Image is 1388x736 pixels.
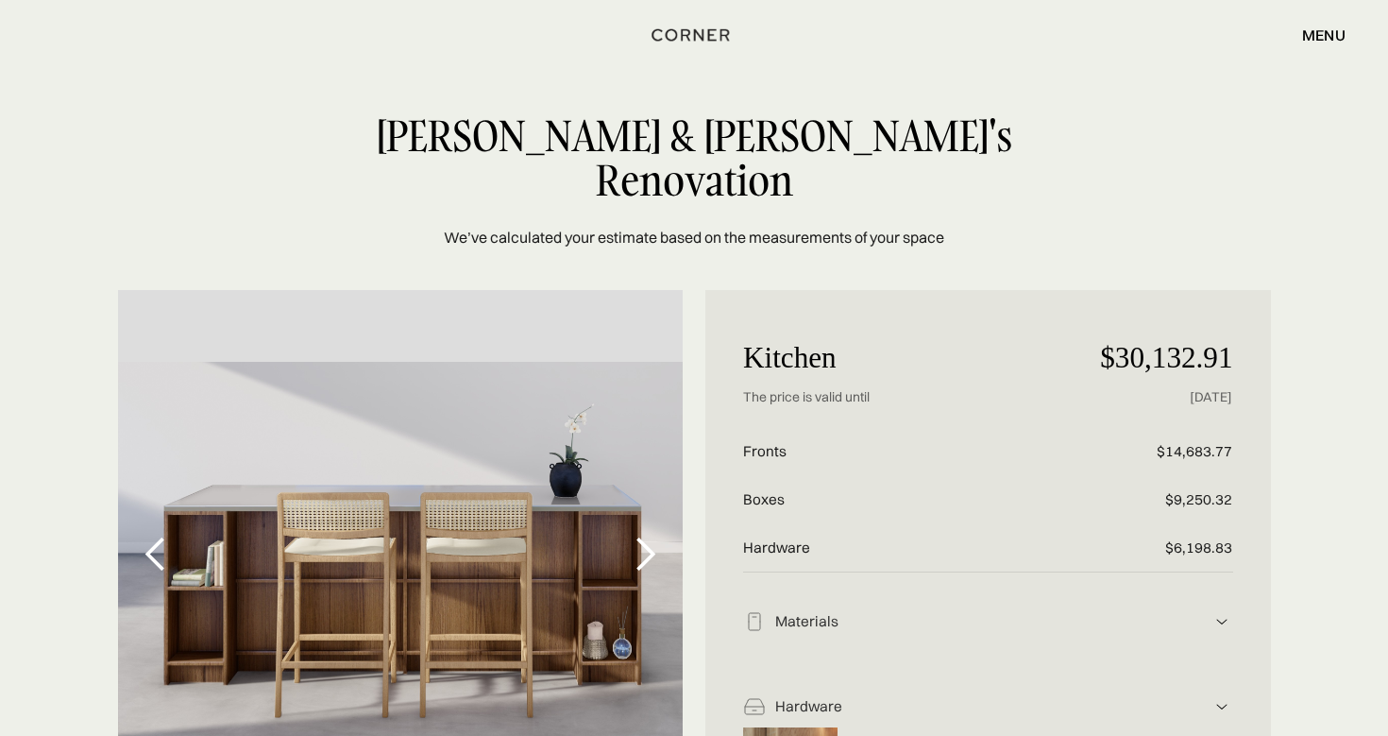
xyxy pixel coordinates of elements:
p: Kitchen [743,328,1070,388]
p: $9,250.32 [1070,476,1233,524]
div: [PERSON_NAME] & [PERSON_NAME]'s Renovation [353,113,1036,203]
p: We’ve calculated your estimate based on the measurements of your space [444,226,944,248]
p: Boxes [743,476,1070,524]
div: Hardware [766,697,1210,717]
p: $6,198.83 [1070,524,1233,573]
a: home [639,23,750,47]
div: Materials [766,612,1210,632]
p: The price is valid until [743,388,1070,406]
p: $14,683.77 [1070,428,1233,476]
p: $30,132.91 [1070,328,1233,388]
div: menu [1302,27,1346,43]
p: Hardware [743,524,1070,573]
p: Fronts [743,428,1070,476]
p: [DATE] [1070,388,1233,406]
div: menu [1283,19,1346,51]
